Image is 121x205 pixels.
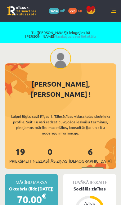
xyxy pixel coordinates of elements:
[5,79,116,99] div: [PERSON_NAME], [PERSON_NAME] !
[5,186,58,192] div: Oktobris (līdz [DATE])
[5,174,58,186] div: Mācību maksa
[49,8,59,14] span: 1614
[68,8,77,14] span: 776
[60,8,65,13] span: mP
[33,146,67,164] a: 0Neizlasītās ziņas
[33,158,67,164] span: Neizlasītās ziņas
[63,186,116,192] div: Sociālās zinības
[9,158,31,164] span: Priekšmeti
[54,34,96,39] a: Atpakaļ uz savu lietotāju
[63,174,116,186] div: Tuvākā ieskaite
[69,158,112,164] span: [DEMOGRAPHIC_DATA]
[50,48,71,69] img: Jānis Tāre
[80,201,99,205] div: Atlicis
[7,6,36,15] a: Rīgas 1. Tālmācības vidusskola
[69,146,112,164] a: 6[DEMOGRAPHIC_DATA]
[12,31,109,38] span: Tu ([PERSON_NAME]) ielogojies kā [PERSON_NAME]
[5,113,116,136] div: Laipni lūgts savā Rīgas 1. Tālmācības vidusskolas skolnieka profilā. Šeit Tu vari redzēt tuvojošo...
[78,8,82,13] span: xp
[68,8,85,13] a: 776 xp
[42,191,46,200] span: €
[9,146,31,164] a: 19Priekšmeti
